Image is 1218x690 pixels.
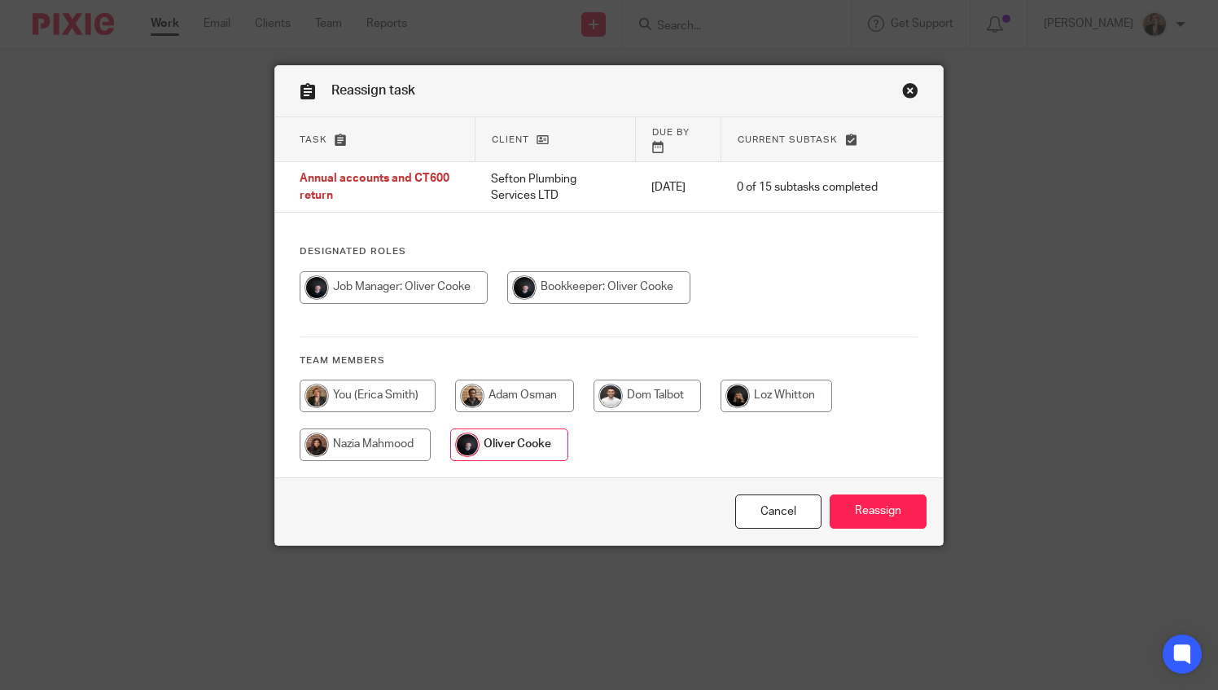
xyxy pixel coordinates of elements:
span: Due by [652,128,690,137]
td: 0 of 15 subtasks completed [721,162,894,213]
a: Close this dialog window [902,82,918,104]
span: Annual accounts and CT600 return [300,174,449,202]
input: Reassign [830,494,927,530]
h4: Team members [300,354,919,367]
a: Close this dialog window [735,494,821,530]
span: Reassign task [331,84,415,97]
span: Client [492,135,529,144]
span: Current subtask [738,135,838,144]
span: Task [300,135,327,144]
p: Sefton Plumbing Services LTD [491,171,619,204]
p: [DATE] [651,179,704,196]
h4: Designated Roles [300,245,919,258]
